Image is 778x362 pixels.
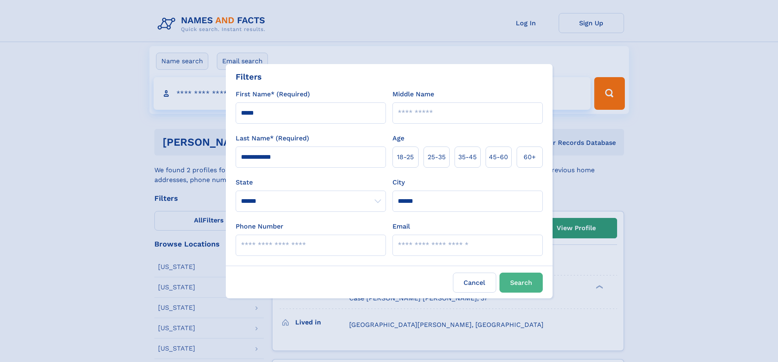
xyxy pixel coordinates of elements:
span: 25‑35 [428,152,446,162]
label: Email [392,222,410,231]
label: Phone Number [236,222,283,231]
label: State [236,178,386,187]
span: 35‑45 [458,152,477,162]
span: 45‑60 [489,152,508,162]
label: Last Name* (Required) [236,133,309,143]
label: Cancel [453,273,496,293]
label: Age [392,133,404,143]
span: 60+ [524,152,536,162]
label: First Name* (Required) [236,89,310,99]
label: City [392,178,405,187]
div: Filters [236,71,262,83]
button: Search [499,273,543,293]
label: Middle Name [392,89,434,99]
span: 18‑25 [397,152,414,162]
